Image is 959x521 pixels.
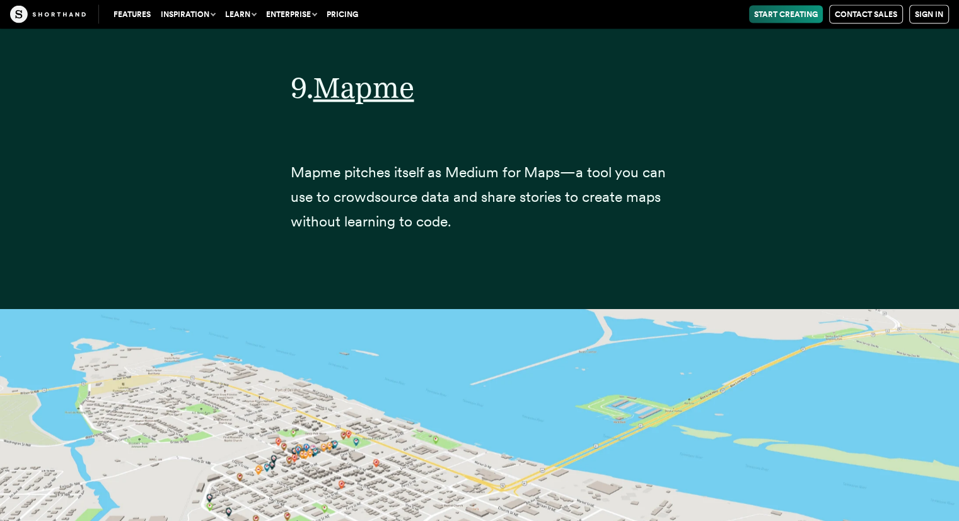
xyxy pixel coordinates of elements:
[156,6,220,23] button: Inspiration
[909,5,949,24] a: Sign in
[313,70,414,105] a: Mapme
[291,163,666,230] span: Mapme pitches itself as Medium for Maps—a tool you can use to crowdsource data and share stories ...
[749,6,823,23] a: Start Creating
[322,6,363,23] a: Pricing
[261,6,322,23] button: Enterprise
[10,6,86,23] img: The Craft
[829,5,903,24] a: Contact Sales
[220,6,261,23] button: Learn
[108,6,156,23] a: Features
[291,70,313,105] span: 9.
